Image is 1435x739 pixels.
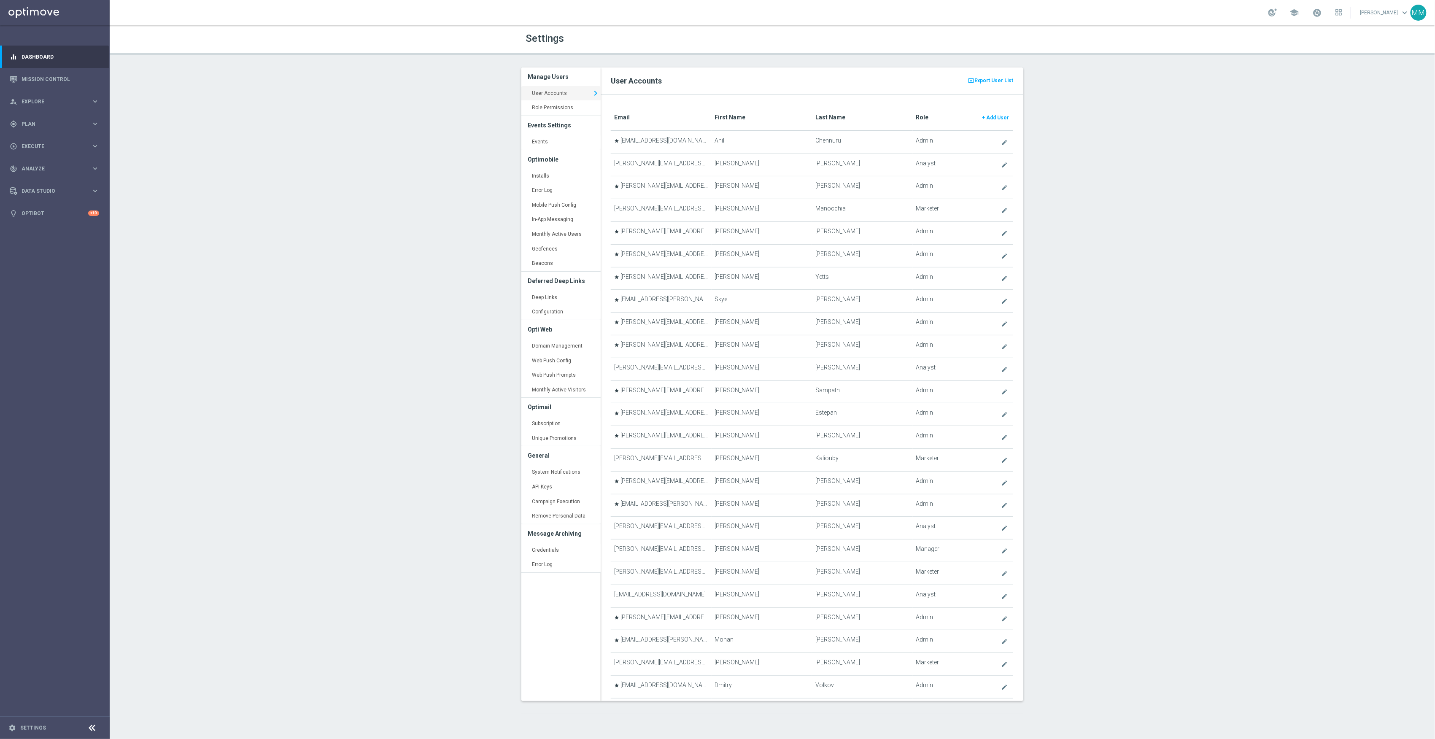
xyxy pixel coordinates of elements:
span: Admin [916,500,933,507]
span: Admin [916,137,933,144]
i: gps_fixed [10,120,17,128]
td: [PERSON_NAME] [712,199,812,222]
td: [PERSON_NAME] [712,221,812,244]
td: [EMAIL_ADDRESS][DOMAIN_NAME] [611,585,711,607]
td: [PERSON_NAME] [712,471,812,494]
button: gps_fixed Plan keyboard_arrow_right [9,121,100,127]
a: Configuration [521,305,601,320]
translate: Last Name [815,114,845,121]
span: Admin [916,341,933,348]
div: MM [1411,5,1427,21]
span: Export User List [974,76,1013,86]
span: Marketer [916,659,939,666]
i: create [1001,502,1008,509]
i: keyboard_arrow_right [91,165,99,173]
a: Credentials [521,543,601,558]
i: keyboard_arrow_right [91,187,99,195]
span: Execute [22,144,91,149]
h3: Opti Web [528,320,594,339]
td: [PERSON_NAME] [712,244,812,267]
a: Deep Links [521,290,601,305]
div: +10 [88,210,99,216]
td: [PERSON_NAME] [712,607,812,630]
i: star [614,683,619,688]
td: [PERSON_NAME][EMAIL_ADDRESS][PERSON_NAME][PERSON_NAME][DOMAIN_NAME] [611,313,711,335]
i: settings [8,724,16,732]
div: Explore [10,98,91,105]
td: [EMAIL_ADDRESS][PERSON_NAME][PERSON_NAME][DOMAIN_NAME] [611,630,711,653]
a: Events [521,135,601,150]
td: [PERSON_NAME] [712,154,812,176]
span: Explore [22,99,91,104]
td: [EMAIL_ADDRESS][DOMAIN_NAME] [611,675,711,698]
i: star [614,411,619,416]
span: Admin [916,387,933,394]
td: [PERSON_NAME] [812,630,912,653]
td: [PERSON_NAME][EMAIL_ADDRESS][DOMAIN_NAME] [611,154,711,176]
span: Admin [916,614,933,621]
td: [PERSON_NAME] [712,403,812,426]
i: star [614,343,619,348]
span: Manager [916,545,940,553]
td: [PERSON_NAME][EMAIL_ADDRESS][PERSON_NAME][PERSON_NAME][DOMAIN_NAME] [611,267,711,290]
td: [PERSON_NAME][EMAIL_ADDRESS][PERSON_NAME][PERSON_NAME][DOMAIN_NAME] [611,426,711,449]
i: create [1001,230,1008,237]
span: Admin [916,251,933,258]
td: [PERSON_NAME] [712,176,812,199]
td: [PERSON_NAME] [812,221,912,244]
i: star [614,479,619,484]
td: [PERSON_NAME][EMAIL_ADDRESS][PERSON_NAME][DOMAIN_NAME] [611,471,711,494]
div: play_circle_outline Execute keyboard_arrow_right [9,143,100,150]
i: keyboard_arrow_right [91,97,99,105]
i: star [614,388,619,393]
span: Marketer [916,205,939,212]
td: Estepan [812,403,912,426]
h3: Optimobile [528,150,594,169]
td: [PERSON_NAME] [712,585,812,607]
div: Analyze [10,165,91,173]
td: [PERSON_NAME] [812,517,912,539]
translate: First Name [715,114,746,121]
span: Analyst [916,160,936,167]
h2: User Accounts [611,76,1013,86]
td: [PERSON_NAME] [712,380,812,403]
td: Chennuru [812,131,912,154]
i: create [1001,434,1008,441]
button: person_search Explore keyboard_arrow_right [9,98,100,105]
div: equalizer Dashboard [9,54,100,60]
td: [PERSON_NAME] [712,313,812,335]
div: Data Studio [10,187,91,195]
td: [PERSON_NAME][EMAIL_ADDRESS][PERSON_NAME][PERSON_NAME][DOMAIN_NAME] [611,335,711,358]
translate: Role [916,114,929,121]
td: [PERSON_NAME] [712,448,812,471]
td: [PERSON_NAME][EMAIL_ADDRESS][PERSON_NAME][PERSON_NAME][DOMAIN_NAME] [611,607,711,630]
td: [PERSON_NAME][EMAIL_ADDRESS][PERSON_NAME][PERSON_NAME][DOMAIN_NAME] [611,244,711,267]
td: Orlenko [812,698,912,721]
td: [PERSON_NAME] [812,335,912,358]
td: [PERSON_NAME] [712,267,812,290]
i: create [1001,615,1008,622]
button: Data Studio keyboard_arrow_right [9,188,100,194]
i: lightbulb [10,210,17,217]
i: create [1001,661,1008,668]
i: create [1001,207,1008,214]
a: Web Push Config [521,353,601,369]
a: System Notifications [521,465,601,480]
span: Admin [916,477,933,485]
a: Subscription [521,416,601,432]
span: Admin [916,409,933,416]
td: [PERSON_NAME] [812,313,912,335]
span: Analyze [22,166,91,171]
td: [PERSON_NAME] [812,607,912,630]
div: Mission Control [10,68,99,90]
td: Manocchia [812,199,912,222]
span: Admin [916,228,933,235]
td: [EMAIL_ADDRESS][PERSON_NAME][PERSON_NAME][DOMAIN_NAME] [611,494,711,517]
a: Role Permissions [521,100,601,116]
span: Marketer [916,568,939,575]
a: Beacons [521,256,601,271]
td: [PERSON_NAME] [712,494,812,517]
td: [PERSON_NAME] [712,539,812,562]
span: Analyst [916,591,936,598]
